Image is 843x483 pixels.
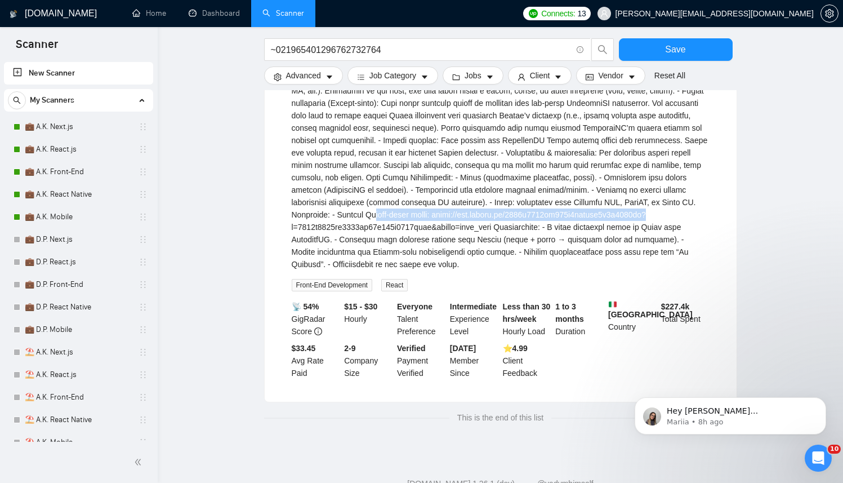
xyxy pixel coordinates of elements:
[665,42,685,56] span: Save
[139,190,148,199] span: holder
[529,9,538,18] img: upwork-logo.png
[189,8,240,18] a: dashboardDashboard
[357,73,365,81] span: bars
[25,273,132,296] a: 💼 D.P. Front-End
[586,73,594,81] span: idcard
[139,303,148,312] span: holder
[820,9,838,18] a: setting
[541,7,575,20] span: Connects:
[395,342,448,379] div: Payment Verified
[25,183,132,206] a: 💼 A.K. React Native
[592,45,613,55] span: search
[591,38,614,61] button: search
[8,96,25,104] span: search
[342,300,395,338] div: Hourly
[805,445,832,472] iframe: Intercom live chat
[274,73,282,81] span: setting
[262,8,304,18] a: searchScanner
[395,300,448,338] div: Talent Preference
[555,302,584,324] b: 1 to 3 months
[25,228,132,251] a: 💼 D.P. Next.js
[661,302,690,311] b: $ 227.4k
[139,348,148,357] span: holder
[606,300,659,338] div: Country
[292,302,319,311] b: 📡 54%
[619,38,733,61] button: Save
[264,67,343,85] button: settingAdvancedcaret-down
[503,344,528,353] b: ⭐️ 4.99
[292,279,372,291] span: Front-End Development
[577,46,584,54] span: info-circle
[10,5,17,23] img: logo
[325,73,333,81] span: caret-down
[450,302,497,311] b: Intermediate
[25,409,132,431] a: ⛱️ A.K. React Native
[600,10,608,17] span: user
[25,206,132,228] a: 💼 A.K. Mobile
[271,43,572,57] input: Search Freelance Jobs...
[598,69,623,82] span: Vendor
[553,300,606,338] div: Duration
[609,300,617,308] img: 🇮🇹
[530,69,550,82] span: Client
[25,161,132,183] a: 💼 A.K. Front-End
[134,457,145,468] span: double-left
[618,374,843,453] iframe: Intercom notifications message
[344,344,355,353] b: 2-9
[449,411,551,424] span: This is the end of this list
[286,69,321,82] span: Advanced
[25,296,132,318] a: 💼 D.P. React Native
[139,438,148,447] span: holder
[25,341,132,364] a: ⛱️ A.K. Next.js
[342,342,395,379] div: Company Size
[450,344,476,353] b: [DATE]
[139,145,148,154] span: holder
[820,5,838,23] button: setting
[443,67,503,85] button: folderJobscaret-down
[139,167,148,176] span: holder
[13,62,144,85] a: New Scanner
[344,302,377,311] b: $15 - $30
[628,73,636,81] span: caret-down
[25,116,132,138] a: 💼 A.K. Next.js
[465,69,481,82] span: Jobs
[508,67,572,85] button: userClientcaret-down
[608,300,693,319] b: [GEOGRAPHIC_DATA]
[828,445,841,454] span: 10
[8,91,26,109] button: search
[659,300,712,338] div: Total Spent
[4,62,153,85] li: New Scanner
[7,36,67,60] span: Scanner
[139,235,148,244] span: holder
[452,73,460,81] span: folder
[25,138,132,161] a: 💼 A.K. React.js
[448,300,501,338] div: Experience Level
[369,69,416,82] span: Job Category
[654,69,685,82] a: Reset All
[448,342,501,379] div: Member Since
[486,73,494,81] span: caret-down
[25,364,132,386] a: ⛱️ A.K. React.js
[421,73,429,81] span: caret-down
[139,212,148,221] span: holder
[397,344,426,353] b: Verified
[139,415,148,424] span: holder
[347,67,438,85] button: barsJob Categorycaret-down
[576,67,645,85] button: idcardVendorcaret-down
[314,327,322,335] span: info-circle
[518,73,525,81] span: user
[289,342,342,379] div: Avg Rate Paid
[381,279,408,291] span: React
[25,318,132,341] a: 💼 D.P. Mobile
[139,325,148,334] span: holder
[501,300,554,338] div: Hourly Load
[139,122,148,131] span: holder
[139,280,148,289] span: holder
[578,7,586,20] span: 13
[554,73,562,81] span: caret-down
[139,258,148,267] span: holder
[139,393,148,402] span: holder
